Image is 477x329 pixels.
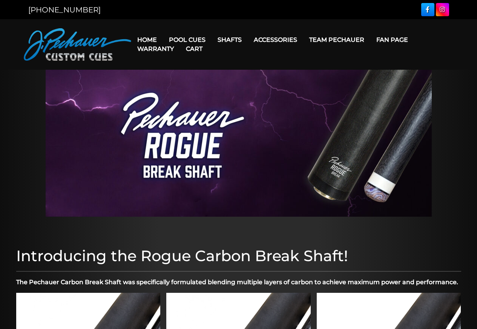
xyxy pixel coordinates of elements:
a: Cart [180,39,209,58]
a: Home [131,30,163,49]
a: Fan Page [370,30,414,49]
a: [PHONE_NUMBER] [28,5,101,14]
a: Team Pechauer [303,30,370,49]
a: Pool Cues [163,30,212,49]
a: Warranty [131,39,180,58]
h1: Introducing the Rogue Carbon Break Shaft! [16,247,461,265]
a: Shafts [212,30,248,49]
strong: The Pechauer Carbon Break Shaft was specifically formulated blending multiple layers of carbon to... [16,279,458,286]
a: Accessories [248,30,303,49]
img: Pechauer Custom Cues [24,28,131,61]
